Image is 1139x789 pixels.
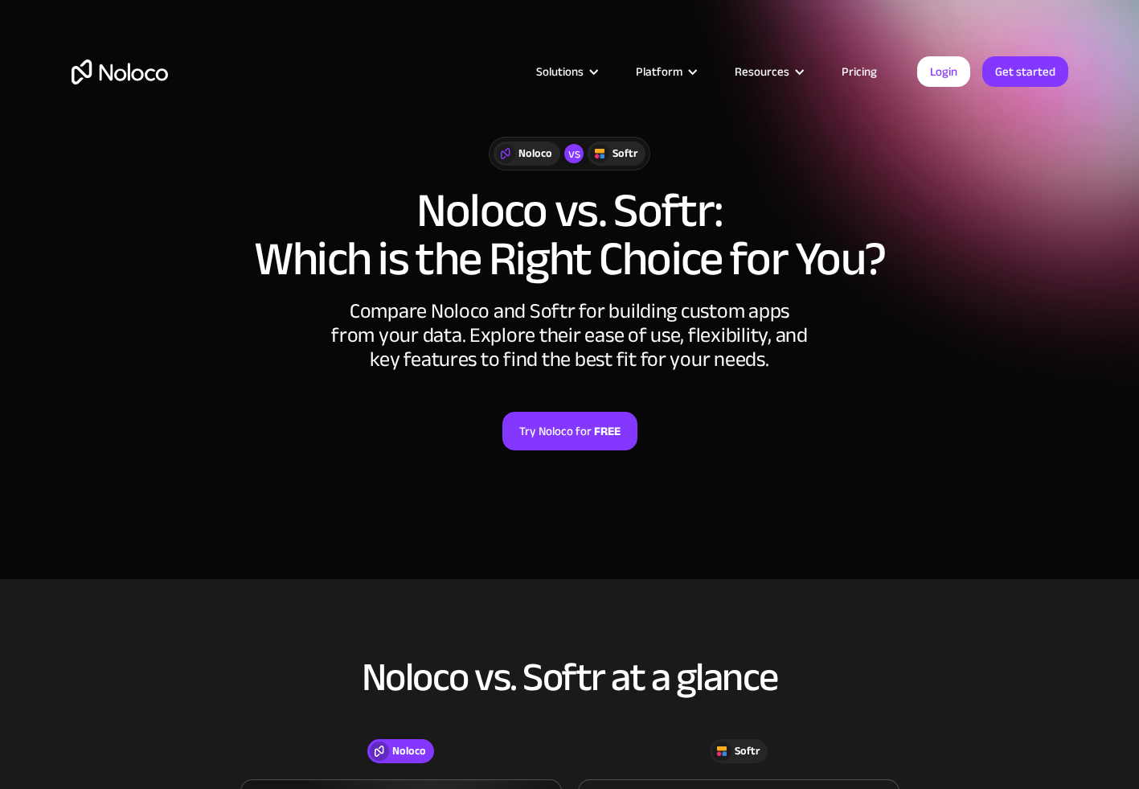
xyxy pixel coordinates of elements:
div: Solutions [516,61,616,82]
div: Platform [636,61,682,82]
div: Platform [616,61,715,82]
strong: FREE [594,421,621,442]
div: Resources [735,61,789,82]
div: Noloco [518,145,552,162]
div: Softr [613,145,637,162]
a: Pricing [821,61,897,82]
div: Softr [735,742,760,760]
div: Noloco [392,742,426,760]
a: Try Noloco forFREE [502,412,637,450]
div: Compare Noloco and Softr for building custom apps from your data. Explore their ease of use, flex... [329,299,811,372]
a: Get started [982,56,1068,87]
a: home [72,60,168,84]
div: Solutions [536,61,584,82]
div: vs [564,144,584,163]
h2: Noloco vs. Softr at a glance [72,655,1068,699]
div: Resources [715,61,821,82]
a: Login [917,56,970,87]
h1: Noloco vs. Softr: Which is the Right Choice for You? [72,187,1068,283]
